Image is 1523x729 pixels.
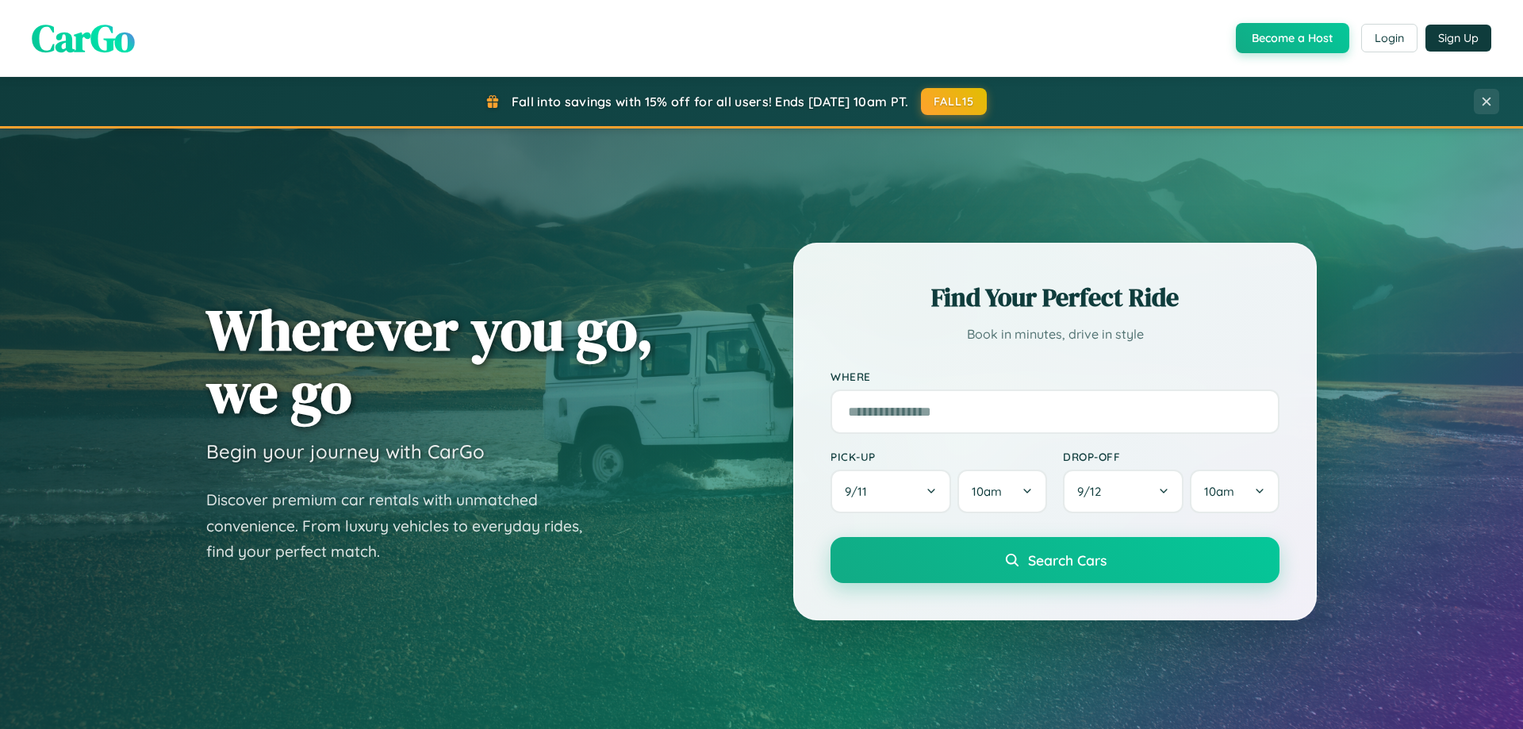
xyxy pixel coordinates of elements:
[206,487,603,565] p: Discover premium car rentals with unmatched convenience. From luxury vehicles to everyday rides, ...
[831,450,1047,463] label: Pick-up
[206,298,654,424] h1: Wherever you go, we go
[32,12,135,64] span: CarGo
[831,323,1279,346] p: Book in minutes, drive in style
[512,94,909,109] span: Fall into savings with 15% off for all users! Ends [DATE] 10am PT.
[831,537,1279,583] button: Search Cars
[206,439,485,463] h3: Begin your journey with CarGo
[972,484,1002,499] span: 10am
[1063,450,1279,463] label: Drop-off
[1236,23,1349,53] button: Become a Host
[1077,484,1109,499] span: 9 / 12
[1190,470,1279,513] button: 10am
[957,470,1047,513] button: 10am
[1028,551,1107,569] span: Search Cars
[1361,24,1418,52] button: Login
[831,370,1279,383] label: Where
[1425,25,1491,52] button: Sign Up
[1204,484,1234,499] span: 10am
[921,88,988,115] button: FALL15
[831,280,1279,315] h2: Find Your Perfect Ride
[845,484,875,499] span: 9 / 11
[1063,470,1183,513] button: 9/12
[831,470,951,513] button: 9/11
